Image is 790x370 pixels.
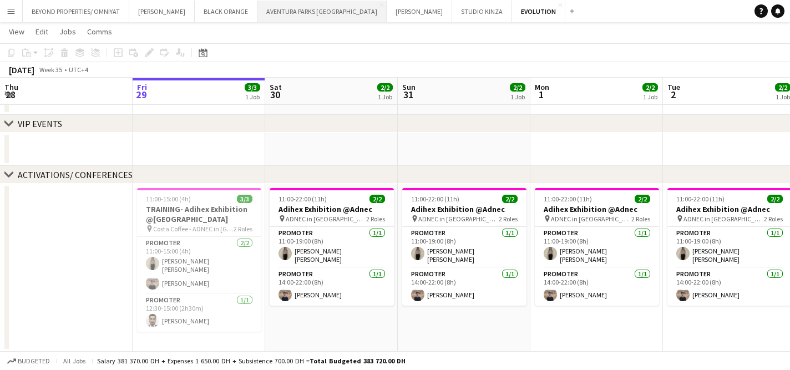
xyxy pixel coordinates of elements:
button: Budgeted [6,355,52,367]
span: 11:00-22:00 (11h) [411,195,459,203]
span: 2 Roles [499,215,518,223]
span: 2/2 [369,195,385,203]
span: 3/3 [237,195,252,203]
span: ADNEC in [GEOGRAPHIC_DATA] [418,215,499,223]
span: 2 Roles [631,215,650,223]
span: 2/2 [502,195,518,203]
span: 11:00-22:00 (11h) [544,195,592,203]
span: Comms [87,27,112,37]
span: Sat [270,82,282,92]
div: 1 Job [510,93,525,101]
button: STUDIO KINZA [452,1,512,22]
span: Thu [4,82,18,92]
span: 28 [3,88,18,101]
div: VIP EVENTS [18,118,62,129]
span: 2 Roles [764,215,783,223]
app-job-card: 11:00-22:00 (11h)2/2Adihex Exhibition @Adnec ADNEC in [GEOGRAPHIC_DATA]2 RolesPromoter1/111:00-19... [402,188,526,306]
span: Jobs [59,27,76,37]
a: Jobs [55,24,80,39]
span: Edit [36,27,48,37]
span: View [9,27,24,37]
span: 30 [268,88,282,101]
span: 2/2 [767,195,783,203]
app-card-role: Promoter1/111:00-19:00 (8h)[PERSON_NAME] [PERSON_NAME] [402,227,526,268]
div: 1 Job [378,93,392,101]
span: Mon [535,82,549,92]
span: 2 Roles [234,225,252,233]
h3: Adihex Exhibition @Adnec [402,204,526,214]
app-job-card: 11:00-22:00 (11h)2/2Adihex Exhibition @Adnec ADNEC in [GEOGRAPHIC_DATA]2 RolesPromoter1/111:00-19... [270,188,394,306]
app-job-card: 11:00-22:00 (11h)2/2Adihex Exhibition @Adnec ADNEC in [GEOGRAPHIC_DATA]2 RolesPromoter1/111:00-19... [535,188,659,306]
span: Fri [137,82,147,92]
span: 29 [135,88,147,101]
span: Tue [667,82,680,92]
button: EVOLUTION [512,1,565,22]
button: [PERSON_NAME] [129,1,195,22]
span: 2 [666,88,680,101]
app-card-role: Promoter1/114:00-22:00 (8h)[PERSON_NAME] [535,268,659,306]
div: Salary 381 370.00 DH + Expenses 1 650.00 DH + Subsistence 700.00 DH = [97,357,406,365]
app-card-role: Promoter1/111:00-19:00 (8h)[PERSON_NAME] [PERSON_NAME] [535,227,659,268]
span: 11:00-22:00 (11h) [278,195,327,203]
span: 3/3 [245,83,260,92]
span: All jobs [61,357,88,365]
span: Budgeted [18,357,50,365]
span: ADNEC in [GEOGRAPHIC_DATA] [683,215,764,223]
app-card-role: Promoter1/112:30-15:00 (2h30m)[PERSON_NAME] [137,294,261,332]
button: AVENTURA PARKS [GEOGRAPHIC_DATA] [257,1,387,22]
span: ADNEC in [GEOGRAPHIC_DATA] [286,215,366,223]
app-card-role: Promoter1/111:00-19:00 (8h)[PERSON_NAME] [PERSON_NAME] [270,227,394,268]
div: [DATE] [9,64,34,75]
span: 11:00-22:00 (11h) [676,195,725,203]
app-job-card: 11:00-15:00 (4h)3/3TRAINING- Adihex Exhibition @[GEOGRAPHIC_DATA] Costa Coffee - ADNEC in [GEOGRA... [137,188,261,332]
h3: Adihex Exhibition @Adnec [535,204,659,214]
a: Edit [31,24,53,39]
h3: Adihex Exhibition @Adnec [270,204,394,214]
div: 1 Job [643,93,657,101]
span: 2/2 [510,83,525,92]
span: Week 35 [37,65,64,74]
div: 1 Job [776,93,790,101]
a: Comms [83,24,117,39]
span: Total Budgeted 383 720.00 DH [310,357,406,365]
div: UTC+4 [69,65,88,74]
span: 2 Roles [366,215,385,223]
a: View [4,24,29,39]
span: 11:00-15:00 (4h) [146,195,191,203]
span: 2/2 [642,83,658,92]
span: 31 [401,88,416,101]
button: BEYOND PROPERTIES/ OMNIYAT [23,1,129,22]
span: Costa Coffee - ADNEC in [GEOGRAPHIC_DATA] [153,225,234,233]
h3: TRAINING- Adihex Exhibition @[GEOGRAPHIC_DATA] [137,204,261,224]
span: 1 [533,88,549,101]
span: 2/2 [635,195,650,203]
app-card-role: Promoter1/114:00-22:00 (8h)[PERSON_NAME] [402,268,526,306]
app-card-role: Promoter1/114:00-22:00 (8h)[PERSON_NAME] [270,268,394,306]
span: Sun [402,82,416,92]
div: 1 Job [245,93,260,101]
span: 2/2 [377,83,393,92]
button: [PERSON_NAME] [387,1,452,22]
app-card-role: Promoter2/211:00-15:00 (4h)[PERSON_NAME] [PERSON_NAME][PERSON_NAME] [137,237,261,294]
span: ADNEC in [GEOGRAPHIC_DATA] [551,215,631,223]
button: BLACK ORANGE [195,1,257,22]
div: ACTIVATIONS/ CONFERENCES [18,169,133,180]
